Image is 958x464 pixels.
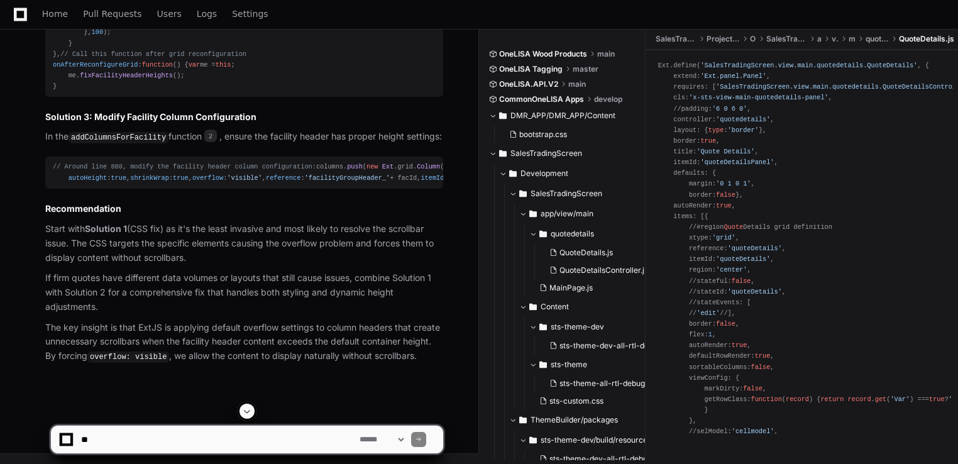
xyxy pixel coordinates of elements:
span: quotedetails [551,229,594,239]
span: // Call this function after grid reconfiguration [60,50,246,58]
span: 'facilityGroupHeader_' [305,174,390,182]
span: // Around line 880, modify the facility header column configuration: [53,163,316,170]
p: In the function , ensure the facility header has proper height settings: [45,130,443,145]
span: Settings [232,10,268,18]
span: 'SalesTradingScreen.view.main.quotedetails.QuoteDetails' [700,62,917,69]
span: 2 [204,130,217,142]
span: Quote [724,223,743,231]
span: Ext [382,163,394,170]
button: QuoteDetails.js [544,244,659,262]
span: master [573,64,598,74]
svg: Directory [539,357,547,372]
span: Logs [197,10,217,18]
h3: Solution 3: Modify Facility Column Configuration [45,111,443,123]
span: ProjectBranches [707,34,740,44]
span: true [716,201,732,209]
span: 100 [92,28,103,36]
span: false [743,384,763,392]
span: bootstrap.css [519,130,567,140]
button: DMR_APP/DMR_APP/Content [489,106,636,126]
span: sts-theme-all-rtl-debug_01.css [559,378,669,389]
span: overflow [192,174,223,182]
span: SalesTradingScreen [656,34,696,44]
button: SalesTradingScreen [509,184,656,204]
span: false [716,191,735,198]
button: bootstrap.css [504,126,629,143]
button: sts-theme-all-rtl-debug_01.css [544,375,669,392]
span: MainPage.js [549,283,593,293]
span: develop [594,94,622,104]
span: fixFacilityHeaderHeights [80,72,173,79]
span: 'Ext.panel.Panel' [700,72,766,80]
span: push [347,163,363,170]
span: QuoteDetails.js [899,34,954,44]
svg: Directory [499,108,507,123]
span: quotedetails [866,34,889,44]
span: main [597,49,615,59]
span: autoHeight [69,174,107,182]
span: false [732,277,751,284]
span: reference [266,174,300,182]
div: columns. ( . . ({ : viewModel. (facilityGroupingFacility, freightRate, facId, quoteDetailsStore ?... [53,162,436,183]
span: true [700,137,716,145]
span: Column [417,163,440,170]
span: var [189,61,200,69]
span: function [142,61,173,69]
span: 1 [708,331,712,338]
span: 'center' [716,266,747,273]
span: record [848,395,871,403]
span: 'grid' [712,234,735,241]
span: main [568,79,586,89]
span: itemId [421,174,444,182]
span: 'quoteDetails' [728,287,782,295]
span: Users [157,10,182,18]
span: QuoteDetails.js [559,248,613,258]
span: app/view/main [541,209,593,219]
code: overflow: visible [87,351,169,363]
span: OneLISA Tagging [499,64,563,74]
span: function [751,395,782,403]
span: view [832,34,839,44]
button: sts-theme-dev [529,317,676,337]
span: 'Quote Details' [696,148,754,155]
span: OneLISA.API.V2 [499,79,558,89]
span: grid [397,163,413,170]
span: true [929,395,945,403]
svg: Directory [499,146,507,161]
svg: Directory [529,206,537,221]
span: true [732,341,747,349]
button: MainPage.js [534,279,659,297]
button: sts-theme-dev-all-rtl-debug_01.css [544,337,679,355]
span: 'visible' [227,174,262,182]
span: Home [42,10,68,18]
h2: Recommendation [45,202,443,215]
span: CommonOneLISA Apps [499,94,584,104]
span: false [751,363,771,370]
span: type [708,126,724,133]
span: sts-custom.css [549,396,603,406]
span: 'border' [728,126,759,133]
span: 'quoteDetails' [716,255,770,263]
span: true [173,174,189,182]
span: SalesTradingScreen [531,189,602,199]
span: '6 0 6 0' [712,104,747,112]
svg: Directory [539,226,547,241]
span: 'edit' [696,309,720,317]
button: quotedetails [529,224,666,244]
span: SalesTradingScreen [766,34,807,44]
span: QuoteDetailsController.js [559,265,648,275]
button: SalesTradingScreen [489,143,636,163]
span: main [849,34,856,44]
span: OneLISA Wood Products [499,49,587,59]
button: QuoteDetailsController.js [544,262,659,279]
span: app [817,34,822,44]
span: onAfterReconfigureGrid [53,61,138,69]
span: OSN [750,34,756,44]
span: 'x-sts-view-main-quotedetails-panel' [689,94,829,101]
svg: Directory [539,319,547,334]
span: sts-theme-dev [551,322,604,332]
button: Content [519,297,666,317]
span: Content [541,302,569,312]
span: true [111,174,126,182]
svg: Directory [529,299,537,314]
